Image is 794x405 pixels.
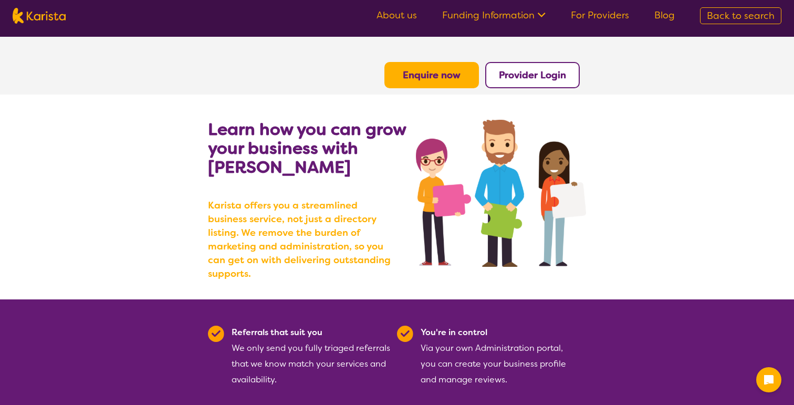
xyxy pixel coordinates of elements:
[232,325,391,388] div: We only send you fully triaged referrals that we know match your services and availability.
[232,327,322,338] b: Referrals that suit you
[654,9,675,22] a: Blog
[384,62,479,88] button: Enquire now
[707,9,775,22] span: Back to search
[397,326,413,342] img: Tick
[499,69,566,81] a: Provider Login
[416,120,586,267] img: grow your business with Karista
[421,325,580,388] div: Via your own Administration portal, you can create your business profile and manage reviews.
[700,7,781,24] a: Back to search
[377,9,417,22] a: About us
[208,326,224,342] img: Tick
[208,118,406,178] b: Learn how you can grow your business with [PERSON_NAME]
[485,62,580,88] button: Provider Login
[421,327,487,338] b: You're in control
[442,9,546,22] a: Funding Information
[403,69,461,81] a: Enquire now
[13,8,66,24] img: Karista logo
[571,9,629,22] a: For Providers
[208,199,397,281] b: Karista offers you a streamlined business service, not just a directory listing. We remove the bu...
